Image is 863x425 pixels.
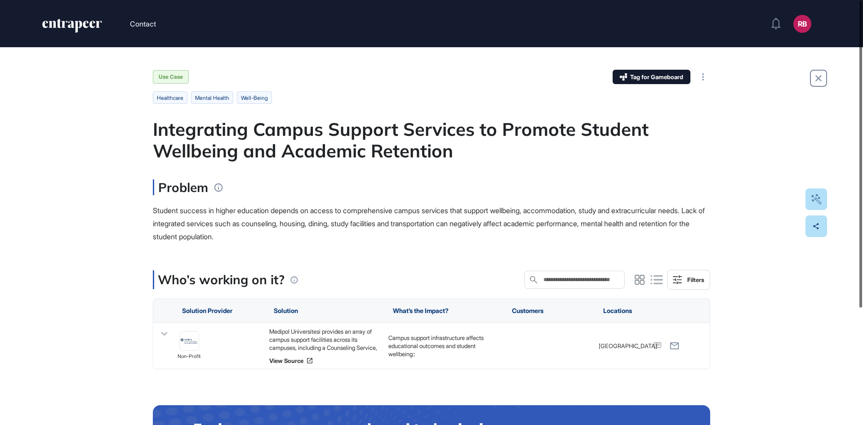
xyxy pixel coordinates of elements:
span: Locations [603,307,632,314]
div: Use Case [153,70,189,84]
a: image [179,331,199,351]
span: What’s the Impact? [393,307,449,314]
p: Who’s working on it? [158,270,285,289]
a: View Source [269,357,379,364]
span: Solution Provider [182,307,232,314]
span: non-profit [178,353,200,361]
li: Healthcare [153,91,187,104]
button: Contact [130,18,156,30]
li: Well-being [237,91,272,104]
div: Medipol Universitesi provides an array of campus support facilities across its campuses, includin... [269,327,379,352]
img: image [180,338,199,345]
button: RB [793,15,811,33]
span: Solution [274,307,298,314]
span: Student success in higher education depends on access to comprehensive campus services that suppo... [153,206,705,241]
p: Campus support infrastructure affects educational outcomes and student wellbeing:: [388,334,498,358]
div: Integrating Campus Support Services to Promote Student Wellbeing and Academic Retention [153,118,710,161]
h3: Problem [153,179,208,195]
a: entrapeer-logo [41,19,103,36]
button: Filters [667,270,710,290]
span: Customers [512,307,543,314]
div: Filters [687,276,704,283]
span: Tag for Gameboard [630,74,683,80]
li: Mental Health [191,91,233,104]
span: [GEOGRAPHIC_DATA] [599,342,657,350]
